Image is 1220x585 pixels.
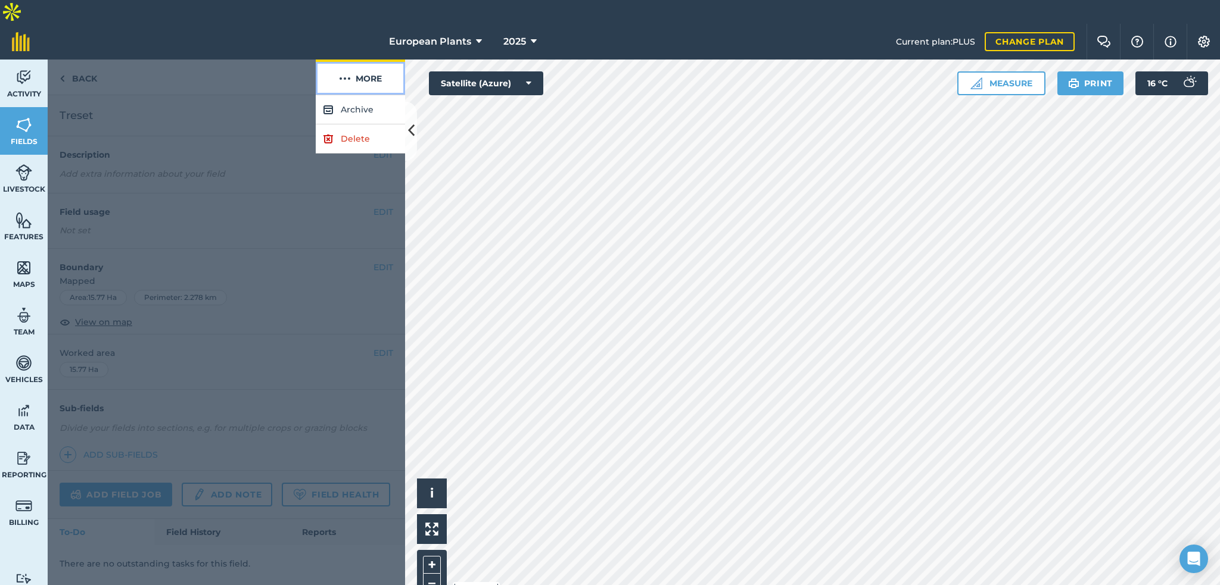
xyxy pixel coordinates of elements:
button: Satellite (Azure) [429,71,543,95]
img: A question mark icon [1130,36,1144,48]
img: svg+xml;base64,PHN2ZyB4bWxucz0iaHR0cDovL3d3dy53My5vcmcvMjAwMC9zdmciIHdpZHRoPSI1NiIgaGVpZ2h0PSI2MC... [15,259,32,277]
img: Ruler icon [970,77,982,89]
button: Archive [316,95,405,124]
img: svg+xml;base64,PHN2ZyB4bWxucz0iaHR0cDovL3d3dy53My5vcmcvMjAwMC9zdmciIHdpZHRoPSI1NiIgaGVpZ2h0PSI2MC... [15,116,32,134]
img: Four arrows, one pointing top left, one top right, one bottom right and the last bottom left [425,523,438,536]
img: svg+xml;base64,PD94bWwgdmVyc2lvbj0iMS4wIiBlbmNvZGluZz0idXRmLTgiPz4KPCEtLSBHZW5lcmF0b3I6IEFkb2JlIE... [15,354,32,372]
span: 2025 [503,35,526,49]
img: svg+xml;base64,PD94bWwgdmVyc2lvbj0iMS4wIiBlbmNvZGluZz0idXRmLTgiPz4KPCEtLSBHZW5lcmF0b3I6IEFkb2JlIE... [15,497,32,515]
button: + [423,556,441,574]
a: Delete [316,124,405,154]
img: svg+xml;base64,PD94bWwgdmVyc2lvbj0iMS4wIiBlbmNvZGluZz0idXRmLTgiPz4KPCEtLSBHZW5lcmF0b3I6IEFkb2JlIE... [15,306,32,324]
img: svg+xml;base64,PD94bWwgdmVyc2lvbj0iMS4wIiBlbmNvZGluZz0idXRmLTgiPz4KPCEtLSBHZW5lcmF0b3I6IEFkb2JlIE... [15,573,32,584]
img: svg+xml;base64,PD94bWwgdmVyc2lvbj0iMS4wIiBlbmNvZGluZz0idXRmLTgiPz4KPCEtLSBHZW5lcmF0b3I6IEFkb2JlIE... [15,402,32,420]
img: svg+xml;base64,PHN2ZyB4bWxucz0iaHR0cDovL3d3dy53My5vcmcvMjAwMC9zdmciIHdpZHRoPSIxNyIgaGVpZ2h0PSIxNy... [1165,35,1177,49]
span: 16 ° C [1147,71,1168,95]
span: European Plants [389,35,471,49]
img: svg+xml;base64,PHN2ZyB4bWxucz0iaHR0cDovL3d3dy53My5vcmcvMjAwMC9zdmciIHdpZHRoPSIxOSIgaGVpZ2h0PSIyNC... [1068,76,1079,90]
img: svg+xml;base64,PD94bWwgdmVyc2lvbj0iMS4wIiBlbmNvZGluZz0idXRmLTgiPz4KPCEtLSBHZW5lcmF0b3I6IEFkb2JlIE... [15,164,32,182]
img: svg+xml;base64,PHN2ZyB4bWxucz0iaHR0cDovL3d3dy53My5vcmcvMjAwMC9zdmciIHdpZHRoPSI1NiIgaGVpZ2h0PSI2MC... [15,211,32,229]
button: 2025 [499,24,541,60]
img: svg+xml;base64,PD94bWwgdmVyc2lvbj0iMS4wIiBlbmNvZGluZz0idXRmLTgiPz4KPCEtLSBHZW5lcmF0b3I6IEFkb2JlIE... [1177,71,1201,95]
img: A cog icon [1197,36,1211,48]
button: European Plants [384,24,487,60]
span: i [430,486,434,500]
img: svg+xml;base64,PD94bWwgdmVyc2lvbj0iMS4wIiBlbmNvZGluZz0idXRmLTgiPz4KPCEtLSBHZW5lcmF0b3I6IEFkb2JlIE... [15,449,32,467]
img: svg+xml;base64,PHN2ZyB4bWxucz0iaHR0cDovL3d3dy53My5vcmcvMjAwMC9zdmciIHdpZHRoPSIyMCIgaGVpZ2h0PSIyNC... [339,71,351,86]
div: Open Intercom Messenger [1179,545,1208,573]
button: 16 °C [1135,71,1208,95]
span: Current plan : PLUS [896,35,975,48]
a: Change plan [985,32,1075,51]
button: i [417,478,447,508]
button: More [316,60,405,95]
button: Measure [957,71,1045,95]
img: fieldmargin Logo [12,32,30,51]
img: svg+xml;base64,PHN2ZyB4bWxucz0iaHR0cDovL3d3dy53My5vcmcvMjAwMC9zdmciIHdpZHRoPSIxOCIgaGVpZ2h0PSIyNC... [323,102,334,117]
img: svg+xml;base64,PHN2ZyB4bWxucz0iaHR0cDovL3d3dy53My5vcmcvMjAwMC9zdmciIHdpZHRoPSIxOCIgaGVpZ2h0PSIyNC... [323,132,334,146]
img: svg+xml;base64,PD94bWwgdmVyc2lvbj0iMS4wIiBlbmNvZGluZz0idXRmLTgiPz4KPCEtLSBHZW5lcmF0b3I6IEFkb2JlIE... [15,68,32,86]
button: Print [1057,71,1124,95]
img: Two speech bubbles overlapping with the left bubble in the forefront [1097,36,1111,48]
